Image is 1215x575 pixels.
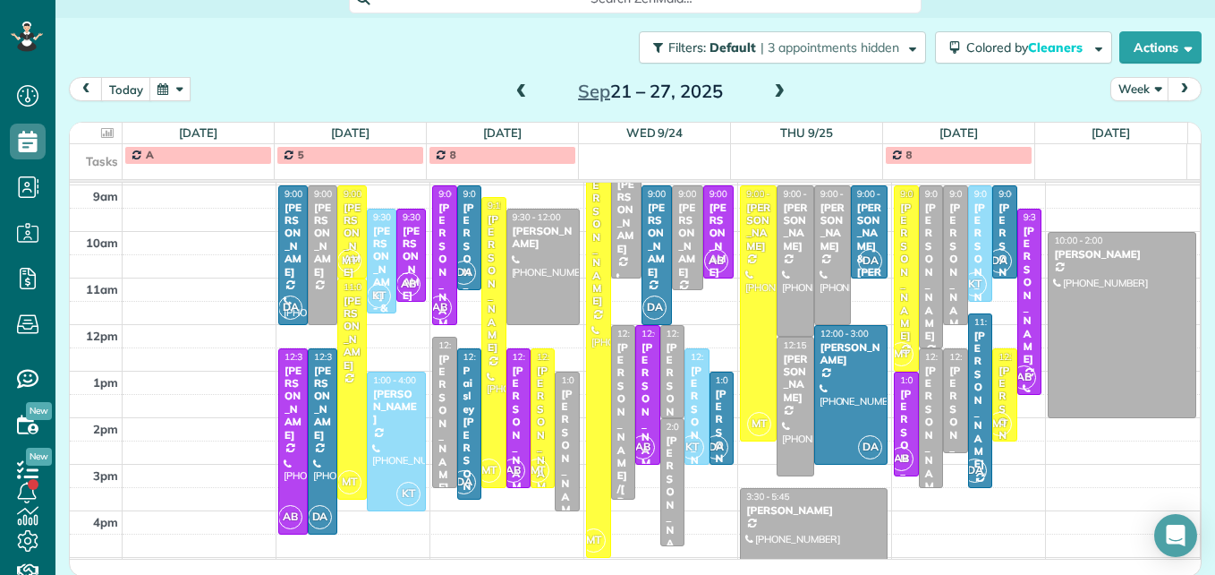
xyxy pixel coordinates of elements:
a: Thu 9/25 [780,125,833,140]
div: [PERSON_NAME] [343,202,361,279]
span: MT [337,249,361,273]
span: MT [747,412,771,436]
span: 9:30 - 12:00 [513,211,561,223]
span: 1:00 - 4:00 [373,374,416,386]
span: 5 [298,148,304,161]
span: 10am [86,236,118,250]
span: 9:30 - 11:30 [403,211,451,223]
span: A [146,148,154,161]
button: Actions [1119,31,1202,64]
span: 3:30 - 5:45 [746,491,789,502]
span: DA [858,249,882,273]
span: DA [858,435,882,459]
div: [PERSON_NAME] [616,178,636,255]
div: [PERSON_NAME] [677,202,697,279]
button: today [101,77,151,101]
div: [PERSON_NAME] [899,388,913,529]
div: [PERSON_NAME] [899,202,913,343]
div: [PERSON_NAME] [487,213,500,355]
span: 3pm [93,468,118,483]
span: 9:00 - 12:00 [820,188,869,200]
div: [PERSON_NAME] [948,365,962,506]
span: 9:00 - 11:00 [857,188,905,200]
span: 9:00 - 11:00 [709,188,758,200]
span: 9:15 - 3:30 [488,200,531,211]
div: [PERSON_NAME] [1053,248,1190,261]
span: 12:30 - 2:45 [949,351,998,363]
span: MT [525,459,549,483]
span: AB [278,505,302,529]
span: DA [452,470,476,494]
a: [DATE] [179,125,217,140]
button: Filters: Default | 3 appointments hidden [639,31,926,64]
span: 12:30 - 2:30 [998,351,1047,363]
span: 9:00 - 1:00 [900,188,943,200]
span: 10:00 - 2:00 [1054,235,1102,246]
span: 12:30 - 3:30 [925,351,973,363]
span: 9:00 - 11:00 [344,188,392,200]
span: 9:00 - 2:30 [746,188,789,200]
div: [PERSON_NAME] [973,202,987,343]
span: Default [709,39,757,56]
div: [PERSON_NAME] [343,295,361,372]
span: 2pm [93,422,118,436]
span: 8 [450,148,456,161]
div: [PERSON_NAME] & [PERSON_NAME] [438,202,451,498]
span: MT [477,459,501,483]
div: [PERSON_NAME] [820,341,882,367]
span: 12:00 - 3:00 [641,328,690,339]
a: [DATE] [1092,125,1130,140]
span: 12:15 - 3:15 [783,339,831,351]
div: [PERSON_NAME] [666,341,679,483]
div: [PERSON_NAME] - & [PERSON_NAME] [372,225,391,392]
div: [PERSON_NAME] [463,202,476,343]
span: DA [704,435,728,459]
span: 2:00 - 4:45 [667,421,709,433]
span: 4pm [93,515,118,529]
a: Wed 9/24 [626,125,684,140]
span: 12:30 - 4:30 [285,351,333,363]
div: [PERSON_NAME] [313,202,332,279]
div: [PERSON_NAME] [641,341,654,483]
span: AB [704,249,728,273]
a: [DATE] [331,125,370,140]
span: 9am [93,189,118,203]
span: AB [501,459,525,483]
span: 9:00 - 11:15 [678,188,726,200]
span: Cleaners [1028,39,1085,56]
a: [DATE] [483,125,522,140]
div: [PERSON_NAME] [591,167,605,308]
div: [PERSON_NAME] [372,388,421,426]
span: 12:30 - 3:45 [463,351,512,363]
span: KT [963,272,987,296]
span: 11:00 - 3:45 [344,281,392,293]
div: [PERSON_NAME] [782,202,808,253]
div: [PERSON_NAME] [284,365,302,442]
span: 12pm [86,329,118,343]
div: [PERSON_NAME] [948,202,962,343]
span: 9:00 - 12:30 [925,188,973,200]
div: [PERSON_NAME] [745,202,771,253]
div: [PERSON_NAME] [313,365,332,442]
span: MT [988,412,1012,436]
div: [PERSON_NAME] [782,353,808,405]
div: [PERSON_NAME] [820,202,845,253]
span: 9:00 - 12:00 [949,188,998,200]
span: KT [367,284,391,308]
button: prev [69,77,103,101]
span: 9:00 - 12:00 [438,188,487,200]
span: 12:00 - 3:45 [617,328,666,339]
span: 11am [86,282,118,296]
div: [PERSON_NAME] [924,365,938,506]
span: DA [988,249,1012,273]
div: [PERSON_NAME] [512,365,525,506]
div: [PERSON_NAME] [924,202,938,343]
span: KT [396,482,421,506]
span: 1pm [93,375,118,390]
span: Filters: [668,39,706,56]
span: DA [308,505,332,529]
div: [PERSON_NAME] [973,330,987,471]
span: 12:30 - 3:00 [691,351,739,363]
span: 8 [906,148,913,161]
span: MT [582,528,606,553]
